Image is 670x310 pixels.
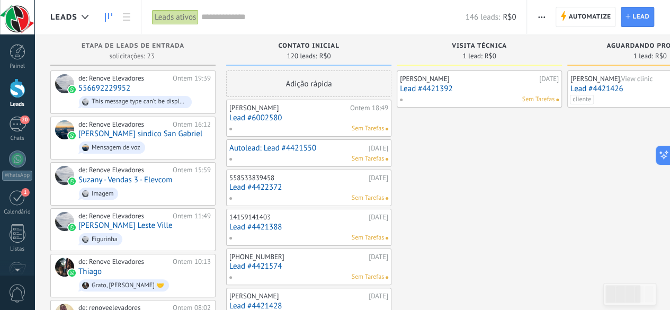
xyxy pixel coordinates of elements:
[2,246,33,253] div: Listas
[570,95,594,104] span: cliente
[82,42,184,50] span: Etapa de leads de entrada
[369,145,388,152] div: [DATE]
[100,7,118,28] a: Leads
[386,158,388,161] span: Nenhuma tarefa atribuída
[78,129,202,138] a: [PERSON_NAME] sindico San Gabriel
[400,75,537,83] div: [PERSON_NAME]
[369,292,388,300] div: [DATE]
[68,269,76,277] img: waba.svg
[2,209,33,216] div: Calendário
[92,190,113,198] div: Imagem
[78,84,130,93] a: 556692229952
[109,53,154,59] span: solicitações: 23
[462,53,482,59] span: 1 lead:
[352,154,384,164] span: Sem Tarefas
[2,101,33,108] div: Leads
[226,70,391,97] div: Adição rápida
[278,42,339,50] span: Contato inicial
[452,42,507,50] span: Visita técnica
[55,258,74,277] div: Thiago
[350,104,388,112] div: Ontem 18:49
[229,174,366,182] div: 558533839458
[369,174,388,182] div: [DATE]
[534,7,549,27] button: Mais
[229,262,388,271] a: Lead #4421574
[369,253,388,261] div: [DATE]
[369,213,388,222] div: [DATE]
[118,7,136,28] a: Lista
[21,188,30,197] span: 1
[352,272,384,282] span: Sem Tarefas
[386,128,388,130] span: Nenhuma tarefa atribuída
[173,212,211,220] div: Ontem 11:49
[386,197,388,200] span: Nenhuma tarefa atribuída
[92,98,187,105] div: This message type can’t be displayed because it’s not supported yet.
[633,53,653,59] span: 1 lead:
[2,135,33,142] div: Chats
[229,113,388,122] a: Lead #6002580
[485,53,496,59] span: R$0
[78,166,169,174] div: de: Renove Elevadores
[78,221,173,230] a: [PERSON_NAME] Leste Ville
[352,124,384,134] span: Sem Tarefas
[400,84,559,93] a: Lead #4421392
[352,193,384,203] span: Sem Tarefas
[386,237,388,240] span: Nenhuma tarefa atribuída
[68,132,76,139] img: waba.svg
[2,63,33,70] div: Painel
[92,144,140,152] div: Mensagem de voz
[173,166,211,174] div: Ontem 15:59
[556,99,559,101] span: Nenhuma tarefa atribuída
[2,171,32,181] div: WhatsApp
[229,144,366,153] a: Autolead: Lead #4421550
[20,116,29,124] span: 20
[229,292,366,300] div: [PERSON_NAME]
[287,53,317,59] span: 120 leads:
[50,12,77,22] span: Leads
[152,10,199,25] div: Leads ativos
[522,95,555,104] span: Sem Tarefas
[229,183,388,192] a: Lead #4422372
[539,75,559,83] div: [DATE]
[55,120,74,139] div: Marcelo sindico San Gabriel
[229,104,347,112] div: [PERSON_NAME]
[556,7,615,27] a: Automatize
[621,74,653,83] span: View clinic
[503,12,516,22] span: R$0
[352,233,384,243] span: Sem Tarefas
[68,86,76,93] img: waba.svg
[92,282,164,289] div: Grato, [PERSON_NAME] 🤝
[319,53,330,59] span: R$0
[231,42,386,51] div: Contato inicial
[466,12,501,22] span: 146 leads:
[55,166,74,185] div: Suzany - Vendas 3 - Elevcom
[386,276,388,279] span: Nenhuma tarefa atribuída
[78,74,169,83] div: de: Renove Elevadores
[632,7,649,26] span: Lead
[55,212,74,231] div: Renato Sind Leste Ville
[655,53,667,59] span: R$0
[621,7,654,27] a: Lead
[402,42,557,51] div: Visita técnica
[229,213,366,222] div: 14159141403
[568,7,611,26] span: Automatize
[68,178,76,185] img: waba.svg
[173,74,211,83] div: Ontem 19:39
[78,175,172,184] a: Suzany - Vendas 3 - Elevcom
[78,258,169,266] div: de: Renove Elevadores
[229,223,388,232] a: Lead #4421388
[68,224,76,231] img: waba.svg
[229,253,366,261] div: [PHONE_NUMBER]
[55,74,74,93] div: 556692229952
[56,42,210,51] div: Etapa de leads de entrada
[78,212,169,220] div: de: Renove Elevadores
[92,236,118,243] div: Figurinha
[173,258,211,266] div: Ontem 10:13
[78,267,102,276] a: Thiago
[173,120,211,129] div: Ontem 16:12
[78,120,169,129] div: de: Renove Elevadores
